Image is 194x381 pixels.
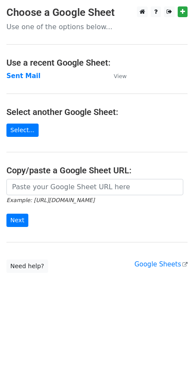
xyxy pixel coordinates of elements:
[6,6,188,19] h3: Choose a Google Sheet
[105,72,127,80] a: View
[6,22,188,31] p: Use one of the options below...
[6,107,188,117] h4: Select another Google Sheet:
[6,179,183,195] input: Paste your Google Sheet URL here
[6,57,188,68] h4: Use a recent Google Sheet:
[134,260,188,268] a: Google Sheets
[6,165,188,175] h4: Copy/paste a Google Sheet URL:
[6,72,40,80] a: Sent Mail
[6,124,39,137] a: Select...
[6,214,28,227] input: Next
[114,73,127,79] small: View
[6,197,94,203] small: Example: [URL][DOMAIN_NAME]
[6,260,48,273] a: Need help?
